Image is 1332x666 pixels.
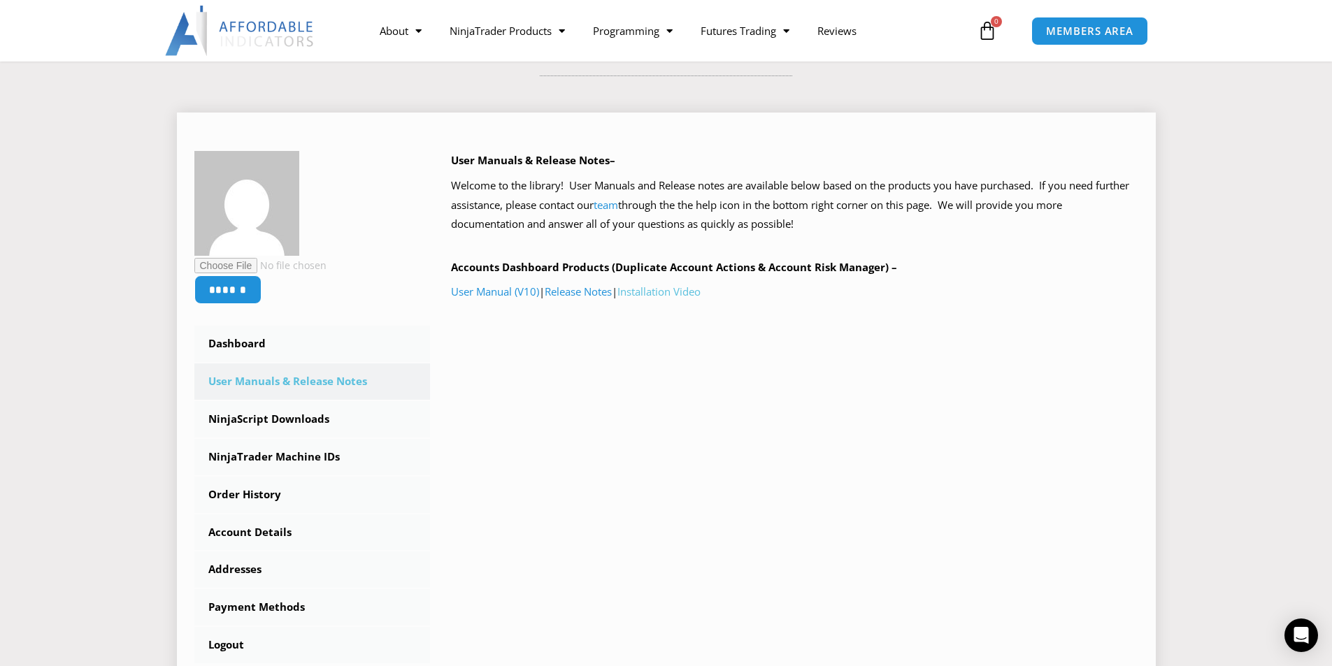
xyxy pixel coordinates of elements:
a: team [594,198,618,212]
a: NinjaScript Downloads [194,401,431,437]
a: Addresses [194,551,431,588]
b: User Manuals & Release Notes– [451,153,615,167]
a: Programming [579,15,687,47]
a: Logout [194,627,431,663]
span: 0 [991,16,1002,27]
a: Futures Trading [687,15,803,47]
img: LogoAI | Affordable Indicators – NinjaTrader [165,6,315,56]
a: Installation Video [617,284,701,298]
a: Dashboard [194,326,431,362]
p: Welcome to the library! User Manuals and Release notes are available below based on the products ... [451,176,1138,235]
a: MEMBERS AREA [1031,17,1148,45]
a: Account Details [194,514,431,551]
a: NinjaTrader Products [436,15,579,47]
nav: Account pages [194,326,431,663]
span: MEMBERS AREA [1046,26,1133,36]
img: a203a9d3046d1a1a0ff7c8666bd8d6ce8b1485f1bfeb301a8517a754f8151570 [194,151,299,256]
a: User Manual (V10) [451,284,539,298]
a: User Manuals & Release Notes [194,363,431,400]
a: Release Notes [545,284,612,298]
a: 0 [957,10,1018,51]
div: Open Intercom Messenger [1284,618,1318,652]
a: Order History [194,477,431,513]
a: Reviews [803,15,871,47]
nav: Menu [366,15,974,47]
a: About [366,15,436,47]
a: NinjaTrader Machine IDs [194,439,431,475]
p: | | [451,282,1138,302]
a: Payment Methods [194,589,431,625]
b: Accounts Dashboard Products (Duplicate Account Actions & Account Risk Manager) – [451,260,897,274]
